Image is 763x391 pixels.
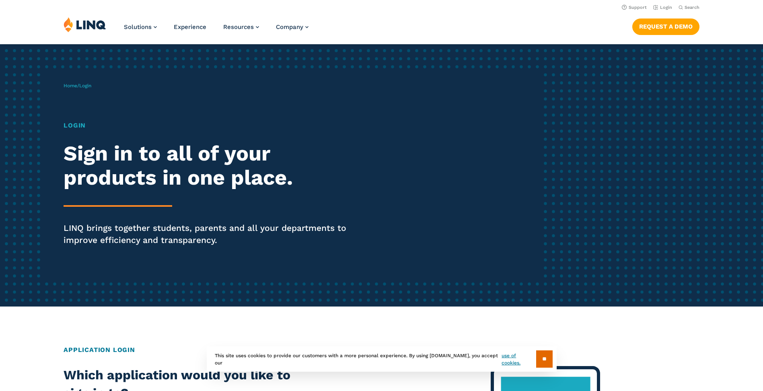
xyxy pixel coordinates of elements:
[632,17,699,35] nav: Button Navigation
[223,23,254,31] span: Resources
[276,23,303,31] span: Company
[64,83,77,88] a: Home
[64,17,106,32] img: LINQ | K‑12 Software
[653,5,672,10] a: Login
[64,83,91,88] span: /
[174,23,206,31] a: Experience
[276,23,308,31] a: Company
[124,17,308,43] nav: Primary Navigation
[79,83,91,88] span: Login
[502,352,536,366] a: use of cookies.
[124,23,152,31] span: Solutions
[685,5,699,10] span: Search
[64,222,358,246] p: LINQ brings together students, parents and all your departments to improve efficiency and transpa...
[64,121,358,130] h1: Login
[207,346,557,372] div: This site uses cookies to provide our customers with a more personal experience. By using [DOMAIN...
[64,345,699,355] h2: Application Login
[622,5,647,10] a: Support
[64,142,358,190] h2: Sign in to all of your products in one place.
[124,23,157,31] a: Solutions
[223,23,259,31] a: Resources
[679,4,699,10] button: Open Search Bar
[632,19,699,35] a: Request a Demo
